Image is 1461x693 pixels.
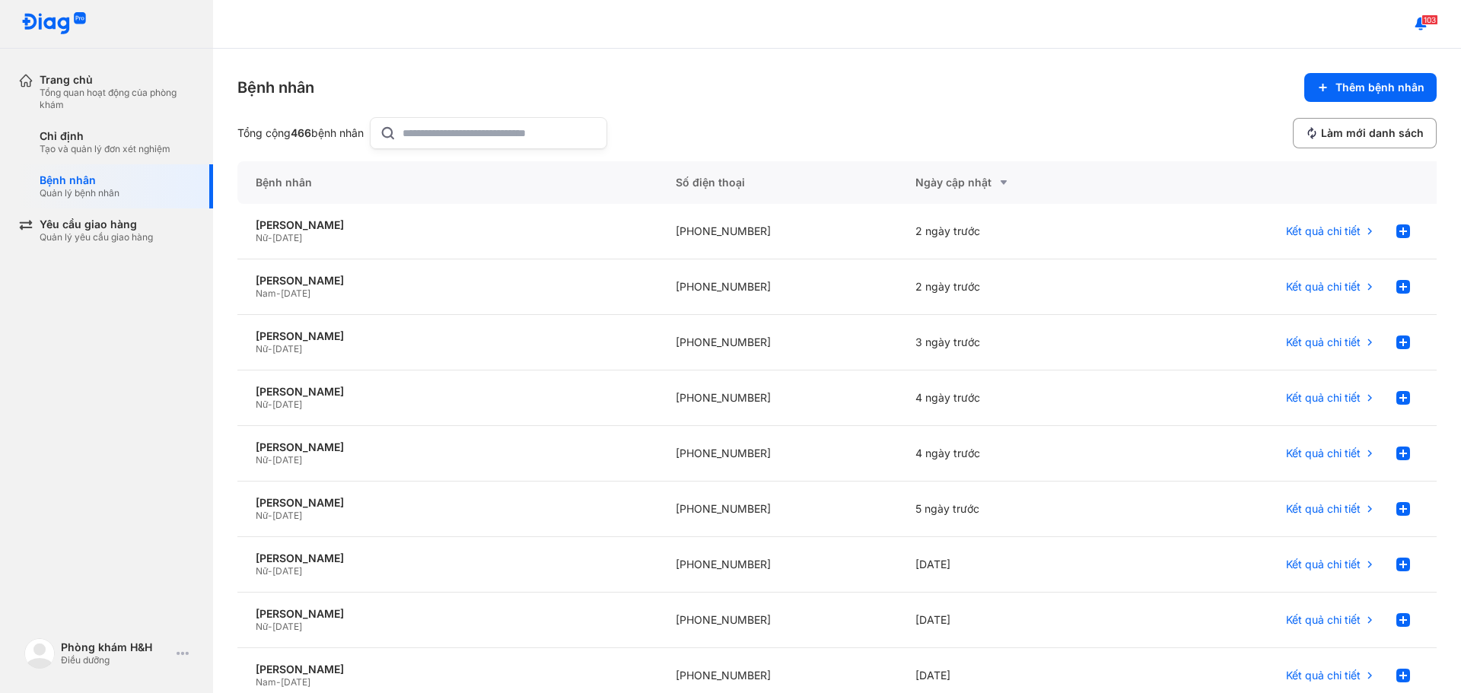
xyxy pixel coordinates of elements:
span: Làm mới danh sách [1321,126,1424,140]
div: [PERSON_NAME] [256,274,639,288]
div: [PHONE_NUMBER] [657,593,897,648]
span: [DATE] [272,454,302,466]
span: Kết quả chi tiết [1286,335,1361,349]
div: [PHONE_NUMBER] [657,204,897,259]
span: - [276,676,281,688]
div: 4 ngày trước [897,370,1137,426]
div: Số điện thoại [657,161,897,204]
span: Nữ [256,343,268,354]
div: Chỉ định [40,129,170,143]
div: [PHONE_NUMBER] [657,482,897,537]
div: [PERSON_NAME] [256,218,639,232]
div: Ngày cập nhật [915,173,1119,192]
span: - [268,232,272,243]
span: Kết quả chi tiết [1286,447,1361,460]
span: Kết quả chi tiết [1286,391,1361,405]
div: [PHONE_NUMBER] [657,259,897,315]
span: Nữ [256,454,268,466]
div: 2 ngày trước [897,259,1137,315]
div: 5 ngày trước [897,482,1137,537]
div: [DATE] [897,537,1137,593]
div: [DATE] [897,593,1137,648]
span: 103 [1421,14,1438,25]
span: [DATE] [272,232,302,243]
span: - [268,399,272,410]
div: Bệnh nhân [237,77,314,98]
span: Nữ [256,621,268,632]
span: Kết quả chi tiết [1286,224,1361,238]
span: [DATE] [281,288,310,299]
div: [PERSON_NAME] [256,496,639,510]
span: Nam [256,288,276,299]
span: [DATE] [272,510,302,521]
span: [DATE] [272,343,302,354]
div: Quản lý yêu cầu giao hàng [40,231,153,243]
div: 3 ngày trước [897,315,1137,370]
span: [DATE] [272,621,302,632]
div: Bệnh nhân [40,173,119,187]
div: [PERSON_NAME] [256,385,639,399]
div: Tạo và quản lý đơn xét nghiệm [40,143,170,155]
span: [DATE] [281,676,310,688]
span: - [268,565,272,577]
span: - [268,343,272,354]
span: Nữ [256,510,268,521]
span: Kết quả chi tiết [1286,613,1361,627]
div: Bệnh nhân [237,161,657,204]
button: Làm mới danh sách [1293,118,1437,148]
div: Tổng quan hoạt động của phòng khám [40,87,195,111]
span: Kết quả chi tiết [1286,280,1361,294]
span: [DATE] [272,399,302,410]
span: - [268,621,272,632]
span: Nữ [256,232,268,243]
span: Kết quả chi tiết [1286,502,1361,516]
img: logo [24,638,55,669]
div: Phòng khám H&H [61,641,170,654]
span: Thêm bệnh nhân [1335,81,1424,94]
div: 2 ngày trước [897,204,1137,259]
div: Tổng cộng bệnh nhân [237,126,364,140]
div: [PERSON_NAME] [256,440,639,454]
div: Điều dưỡng [61,654,170,666]
span: Nữ [256,399,268,410]
div: Trang chủ [40,73,195,87]
div: [PERSON_NAME] [256,663,639,676]
div: [PERSON_NAME] [256,607,639,621]
img: logo [21,12,87,36]
div: [PHONE_NUMBER] [657,537,897,593]
div: Quản lý bệnh nhân [40,187,119,199]
span: - [268,454,272,466]
span: Nữ [256,565,268,577]
span: Kết quả chi tiết [1286,558,1361,571]
div: [PHONE_NUMBER] [657,315,897,370]
div: [PHONE_NUMBER] [657,426,897,482]
div: [PERSON_NAME] [256,552,639,565]
span: Kết quả chi tiết [1286,669,1361,682]
span: Nam [256,676,276,688]
span: - [268,510,272,521]
div: [PHONE_NUMBER] [657,370,897,426]
span: [DATE] [272,565,302,577]
div: Yêu cầu giao hàng [40,218,153,231]
button: Thêm bệnh nhân [1304,73,1437,102]
span: 466 [291,126,311,139]
div: [PERSON_NAME] [256,329,639,343]
div: 4 ngày trước [897,426,1137,482]
span: - [276,288,281,299]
